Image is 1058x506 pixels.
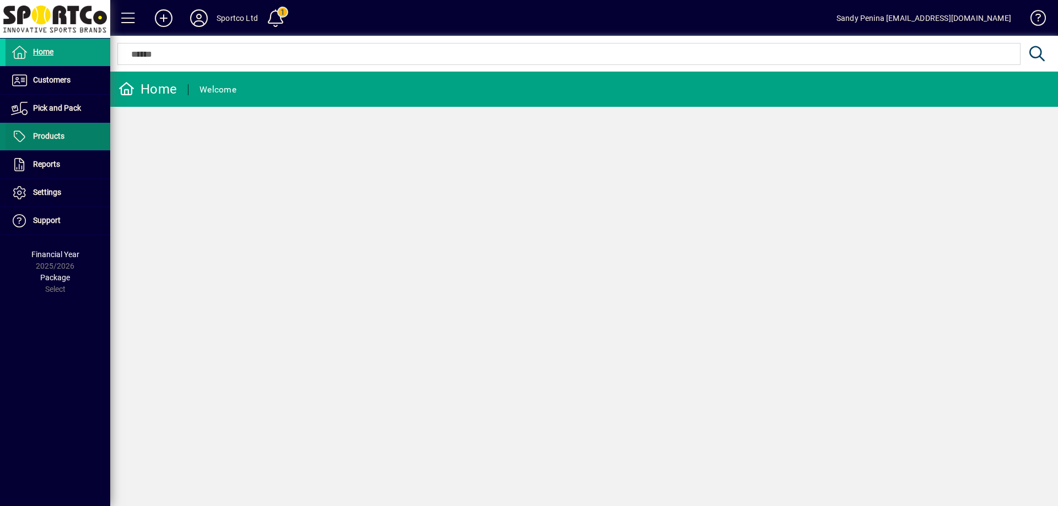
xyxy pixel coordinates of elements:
button: Profile [181,8,217,28]
button: Add [146,8,181,28]
a: Knowledge Base [1022,2,1044,38]
div: Welcome [199,81,236,99]
a: Pick and Pack [6,95,110,122]
span: Package [40,273,70,282]
a: Products [6,123,110,150]
a: Customers [6,67,110,94]
span: Support [33,216,61,225]
a: Support [6,207,110,235]
a: Settings [6,179,110,206]
span: Customers [33,75,71,84]
span: Reports [33,160,60,168]
div: Sportco Ltd [217,9,258,27]
span: Financial Year [31,250,79,259]
span: Settings [33,188,61,197]
span: Products [33,132,64,140]
div: Sandy Penina [EMAIL_ADDRESS][DOMAIN_NAME] [836,9,1011,27]
span: Home [33,47,53,56]
span: Pick and Pack [33,104,81,112]
a: Reports [6,151,110,178]
div: Home [118,80,177,98]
